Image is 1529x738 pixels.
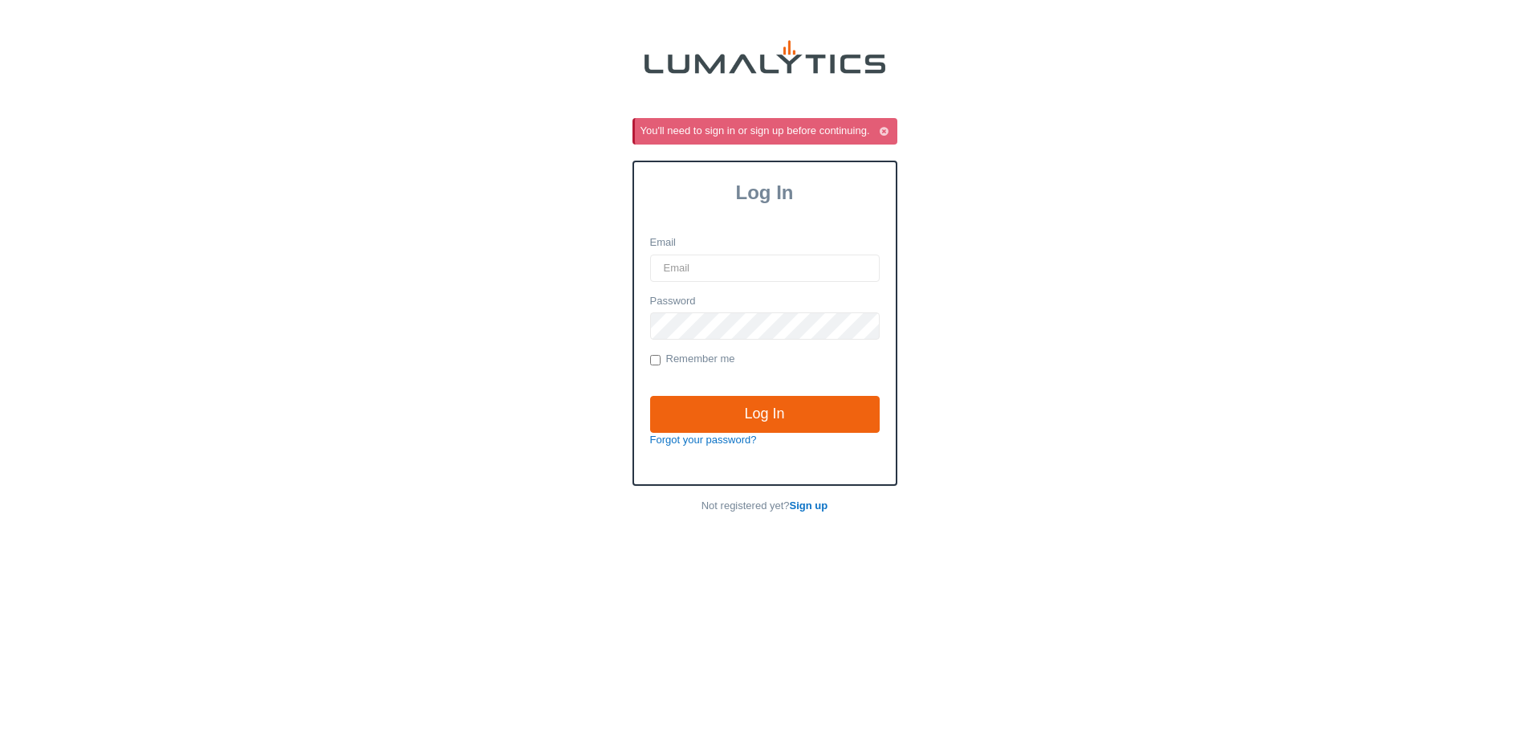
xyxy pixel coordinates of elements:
input: Email [650,255,880,282]
label: Email [650,235,677,251]
a: Sign up [790,499,828,512]
input: Log In [650,396,880,433]
img: lumalytics-black-e9b537c871f77d9ce8d3a6940f85695cd68c596e3f819dc492052d1098752254.png [645,40,885,74]
label: Password [650,294,696,309]
input: Remember me [650,355,661,365]
a: Forgot your password? [650,434,757,446]
div: You'll need to sign in or sign up before continuing. [640,124,894,139]
h3: Log In [634,181,896,204]
p: Not registered yet? [632,499,897,514]
label: Remember me [650,352,735,368]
